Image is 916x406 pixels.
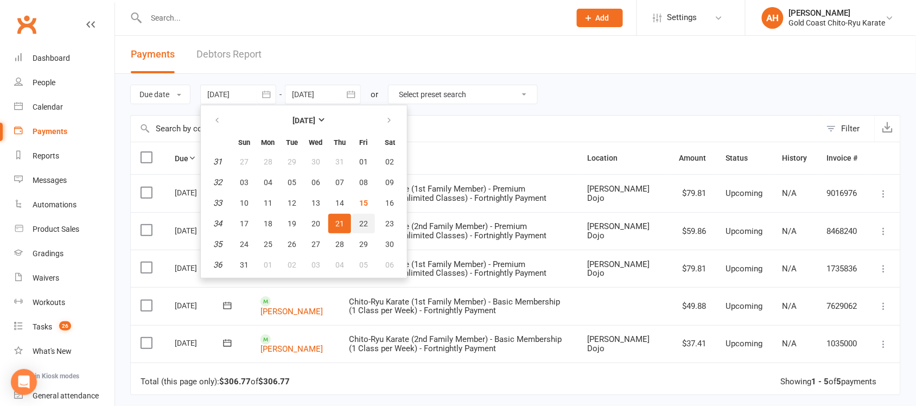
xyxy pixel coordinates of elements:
a: Workouts [14,290,114,315]
button: 03 [233,173,256,192]
button: 31 [328,152,351,172]
button: 27 [233,152,256,172]
button: 13 [304,193,327,213]
span: N/A [783,264,797,274]
button: 12 [281,193,303,213]
th: Status [716,142,773,174]
span: 01 [359,157,368,166]
button: 18 [257,214,279,233]
button: 17 [233,214,256,233]
button: 29 [281,152,303,172]
span: N/A [783,301,797,311]
span: 27 [240,157,249,166]
button: 02 [281,255,303,275]
div: Gradings [33,249,63,258]
button: 19 [281,214,303,233]
strong: [DATE] [292,116,315,125]
span: N/A [783,188,797,198]
span: Chito-Ryu Karate (1st Family Member) - Premium Membership (Unlimited Classes) - Fortnightly Payment [349,259,546,278]
span: Upcoming [726,226,763,236]
span: Upcoming [726,264,763,274]
button: 08 [352,173,375,192]
strong: $306.77 [219,377,251,386]
em: 31 [214,157,222,167]
span: 27 [311,240,320,249]
button: 30 [376,234,404,254]
small: Sunday [238,138,250,147]
button: 16 [376,193,404,213]
button: 01 [352,152,375,172]
span: 02 [386,157,395,166]
span: 10 [240,199,249,207]
th: History [773,142,817,174]
a: Waivers [14,266,114,290]
span: 16 [386,199,395,207]
div: Product Sales [33,225,79,233]
span: 30 [311,157,320,166]
div: Dashboard [33,54,70,62]
span: 24 [240,240,249,249]
span: 29 [288,157,296,166]
button: 06 [304,173,327,192]
div: Open Intercom Messenger [11,369,37,395]
span: 30 [386,240,395,249]
td: [PERSON_NAME] Dojo [577,174,670,212]
input: Search... [143,10,563,26]
strong: $306.77 [258,377,290,386]
a: Dashboard [14,46,114,71]
em: 36 [214,260,222,270]
span: 20 [311,219,320,228]
div: [DATE] [175,259,225,276]
th: Location [577,142,670,174]
a: [PERSON_NAME] [260,344,323,354]
em: 32 [214,177,222,187]
div: Tasks [33,322,52,331]
th: Amount [670,142,716,174]
div: Showing of payments [781,377,877,386]
div: What's New [33,347,72,356]
div: [PERSON_NAME] [789,8,886,18]
button: Add [577,9,623,27]
div: [DATE] [175,334,225,351]
span: Upcoming [726,339,763,348]
td: 1035000 [817,325,868,363]
div: Waivers [33,274,59,282]
a: People [14,71,114,95]
strong: 5 [837,377,842,386]
td: $49.88 [670,287,716,325]
span: N/A [783,226,797,236]
th: Membership [339,142,577,174]
span: Upcoming [726,188,763,198]
span: 03 [240,178,249,187]
span: 02 [288,261,296,269]
span: Settings [667,5,697,30]
td: 7629062 [817,287,868,325]
div: Workouts [33,298,65,307]
div: AH [762,7,784,29]
div: [DATE] [175,222,225,239]
span: Payments [131,48,175,60]
button: 07 [328,173,351,192]
td: 1735836 [817,250,868,287]
span: 05 [288,178,296,187]
span: 12 [288,199,296,207]
a: Clubworx [13,11,40,38]
button: Payments [131,36,175,73]
button: Filter [821,116,875,142]
small: Saturday [385,138,395,147]
td: $59.86 [670,212,716,250]
small: Monday [262,138,275,147]
a: Gradings [14,242,114,266]
button: 10 [233,193,256,213]
div: Messages [33,176,67,185]
div: General attendance [33,391,99,400]
span: 28 [264,157,272,166]
button: 30 [304,152,327,172]
button: 20 [304,214,327,233]
button: 28 [328,234,351,254]
span: 05 [359,261,368,269]
span: 04 [264,178,272,187]
a: [PERSON_NAME] [260,307,323,316]
button: 24 [233,234,256,254]
button: 11 [257,193,279,213]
